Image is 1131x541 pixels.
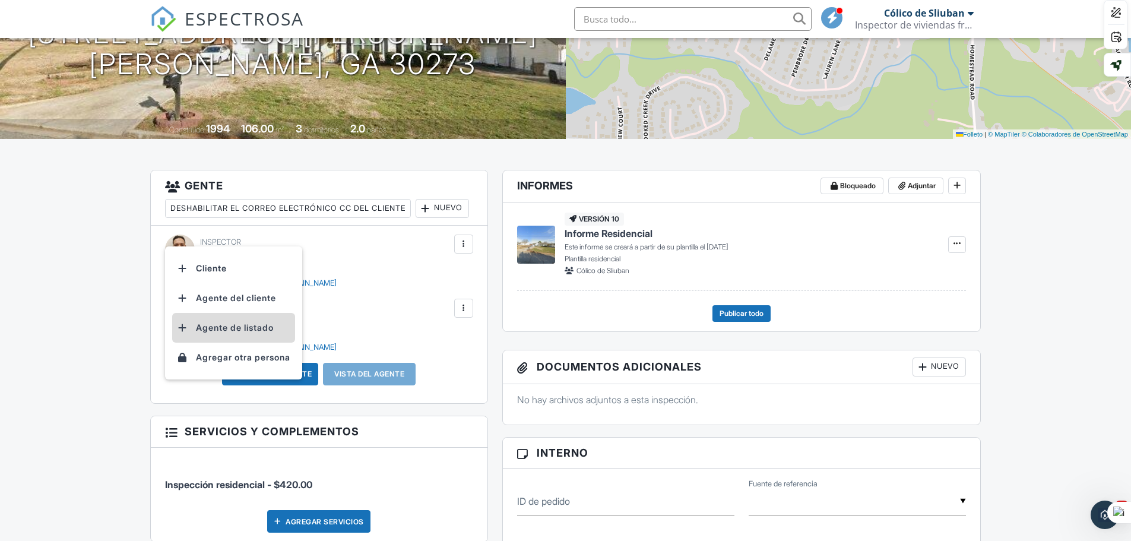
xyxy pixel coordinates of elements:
[855,19,974,31] div: Inspector de viviendas francotirador
[89,46,476,81] font: [PERSON_NAME], GA 30273
[241,122,274,135] font: 106.00
[165,479,312,491] font: Inspección residencial - $420.00
[367,125,386,134] font: baños
[296,122,302,135] font: 3
[537,360,702,373] font: Documentos adicionales
[956,131,983,138] a: Folleto
[275,125,284,134] font: m²
[984,131,986,138] font: |
[206,122,230,135] font: 1994
[185,425,359,438] font: Servicios y complementos
[1091,501,1119,529] iframe: Chat en vivo de Intercom
[884,7,965,20] font: Cólico de Sliuban
[304,125,339,134] font: dormitorios
[931,362,959,371] font: Nuevo
[185,7,304,31] font: ESPECTROSA
[350,122,365,135] font: 2.0
[286,517,364,526] font: Agregar servicios
[1022,131,1128,138] a: © Colaboradores de OpenStreetMap
[963,131,983,138] font: Folleto
[150,6,176,32] img: El mejor software de inspección de viviendas: Spectora
[169,125,204,134] font: Construido
[185,179,223,192] font: Gente
[150,16,304,41] a: ESPECTROSA
[170,204,405,213] font: Deshabilitar el correo electrónico CC del cliente
[434,203,462,212] font: Nuevo
[537,447,588,459] font: Interno
[988,131,1020,138] a: © MapTiler
[517,394,698,406] font: No hay archivos adjuntos a esta inspección.
[855,18,1018,31] font: Inspector de viviendas francotirador
[517,495,570,507] font: ID de pedido
[200,238,241,246] font: Inspector
[749,479,818,488] font: Fuente de referencia
[574,7,812,31] input: Busca todo...
[165,457,473,501] li: Servicio: Inspección Residencial
[28,15,538,50] font: [STREET_ADDRESS][PERSON_NAME]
